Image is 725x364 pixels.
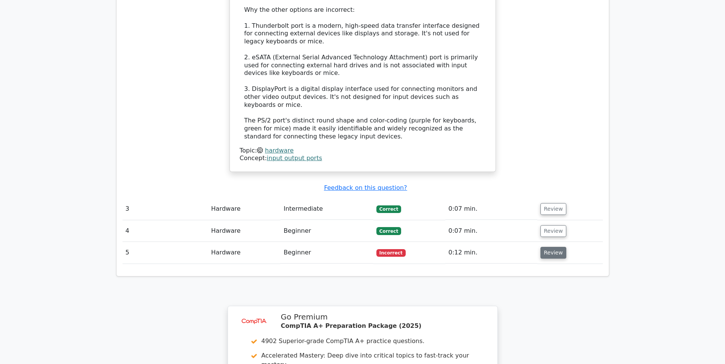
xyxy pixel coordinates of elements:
span: Incorrect [376,249,406,257]
td: Beginner [280,220,373,242]
a: input output ports [267,154,322,162]
td: Hardware [208,220,280,242]
button: Review [540,225,566,237]
td: Hardware [208,242,280,264]
a: Feedback on this question? [324,184,407,191]
td: Beginner [280,242,373,264]
td: Intermediate [280,198,373,220]
td: 4 [123,220,208,242]
button: Review [540,203,566,215]
button: Review [540,247,566,259]
td: 0:07 min. [445,198,537,220]
span: Correct [376,227,401,235]
td: 3 [123,198,208,220]
div: Topic: [240,147,486,155]
td: 0:07 min. [445,220,537,242]
td: Hardware [208,198,280,220]
td: 0:12 min. [445,242,537,264]
td: 5 [123,242,208,264]
span: Correct [376,205,401,213]
div: Concept: [240,154,486,162]
a: hardware [265,147,293,154]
